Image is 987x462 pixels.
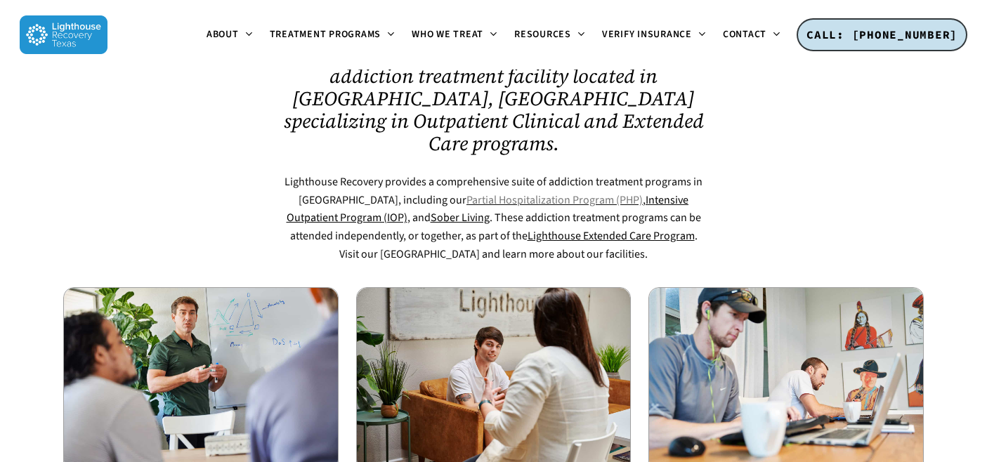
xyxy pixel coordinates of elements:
[602,27,692,41] span: Verify Insurance
[198,29,261,41] a: About
[528,228,695,244] a: Lighthouse Extended Care Program
[806,27,957,41] span: CALL: [PHONE_NUMBER]
[723,27,766,41] span: Contact
[283,173,705,263] p: Lighthouse Recovery provides a comprehensive suite of addiction treatment programs in [GEOGRAPHIC...
[412,27,483,41] span: Who We Treat
[270,27,381,41] span: Treatment Programs
[403,29,506,41] a: Who We Treat
[514,27,571,41] span: Resources
[714,29,789,41] a: Contact
[20,15,107,54] img: Lighthouse Recovery Texas
[506,29,594,41] a: Resources
[431,210,490,225] a: Sober Living
[594,29,714,41] a: Verify Insurance
[466,192,643,208] a: Partial Hospitalization Program (PHP)
[207,27,239,41] span: About
[283,42,705,154] h2: Welcome to Lighthouse. We're a leading addiction treatment facility located in [GEOGRAPHIC_DATA],...
[797,18,967,52] a: CALL: [PHONE_NUMBER]
[261,29,404,41] a: Treatment Programs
